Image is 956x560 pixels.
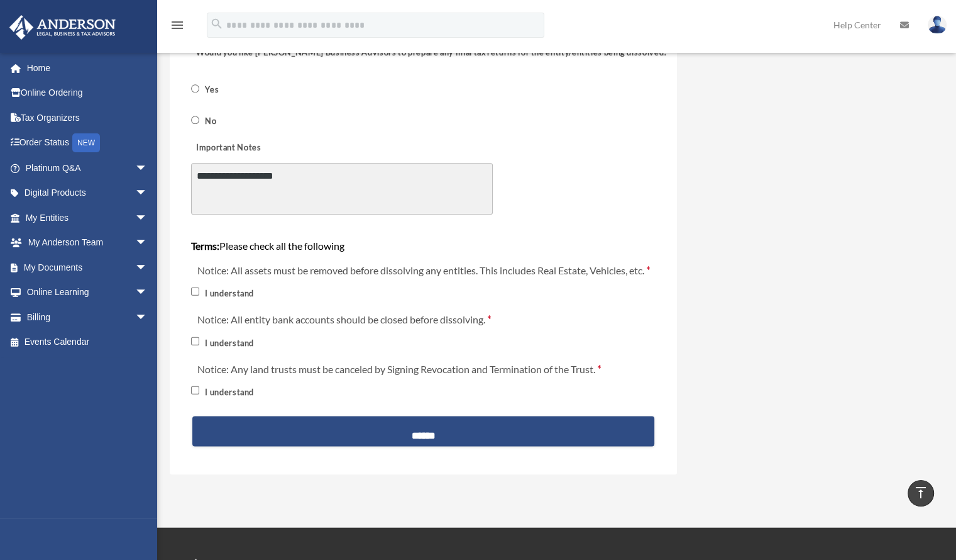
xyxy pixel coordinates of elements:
label: Yes [202,84,224,96]
a: Digital Productsarrow_drop_down [9,181,167,206]
a: My Entitiesarrow_drop_down [9,205,167,230]
span: arrow_drop_down [135,181,160,206]
label: Notice: All entity bank accounts should be closed before dissolving. required [191,311,495,328]
span: arrow_drop_down [135,230,160,256]
span: arrow_drop_down [135,305,160,330]
a: My Documentsarrow_drop_down [9,255,167,280]
div: NEW [72,133,100,152]
a: Home [9,55,167,81]
div: Notice: All entity bank accounts should be closed before dissolving. required [190,305,657,354]
label: I understand [202,288,258,300]
i: menu [170,18,185,33]
i: vertical_align_top [913,485,928,500]
span: arrow_drop_down [135,280,160,306]
img: Anderson Advisors Platinum Portal [6,15,119,40]
a: Billingarrow_drop_down [9,305,167,330]
a: Online Learningarrow_drop_down [9,280,167,305]
a: menu [170,22,185,33]
a: Events Calendar [9,330,167,355]
div: Notice: All assets must be removed before dissolving any entities. This includes Real Estate, Veh... [190,255,657,305]
label: No [202,115,221,127]
span: arrow_drop_down [135,155,160,181]
label: Notice: Any land trusts must be canceled by Signing Revocation and Termination of the Trust. requ... [191,361,605,378]
label: I understand [202,387,258,399]
a: Online Ordering [9,81,167,106]
span: arrow_drop_down [135,205,160,231]
span: arrow_drop_down [135,255,160,281]
a: vertical_align_top [908,480,934,507]
a: Order StatusNEW [9,130,167,156]
label: Important Notes [191,140,317,157]
a: Tax Organizers [9,105,167,130]
a: My Anderson Teamarrow_drop_down [9,230,167,255]
div: Notice: Any land trusts must be canceled by Signing Revocation and Termination of the Trust. requ... [190,354,657,404]
a: Platinum Q&Aarrow_drop_down [9,155,167,181]
img: User Pic [928,16,947,34]
label: Notice: All assets must be removed before dissolving any entities. This includes Real Estate, Veh... [191,262,654,279]
div: Please check all the following [191,222,656,254]
b: Terms: [191,240,219,252]
label: I understand [202,337,258,349]
i: search [210,17,224,31]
